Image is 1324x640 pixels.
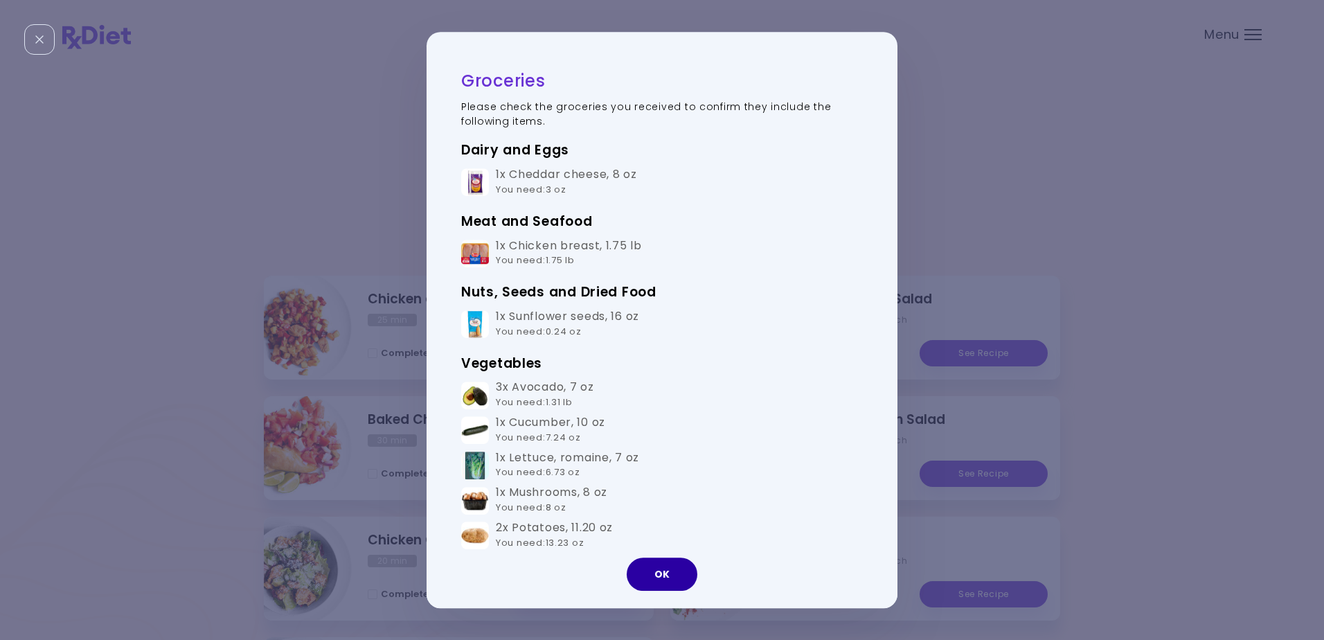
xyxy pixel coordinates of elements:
span: You need : 13.23 oz [496,536,584,549]
div: Close [24,24,55,55]
h3: Dairy and Eggs [461,139,863,161]
span: You need : 7.24 oz [496,431,581,444]
div: 1x Sunflower seeds , 16 oz [496,310,639,339]
span: You need : 1.75 lb [496,254,575,267]
div: 1x Mushrooms , 8 oz [496,486,607,515]
div: 1x Cheddar cheese , 8 oz [496,168,637,197]
h3: Nuts, Seeds and Dried Food [461,281,863,303]
h3: Vegetables [461,353,863,375]
span: You need : 3 oz [496,183,566,196]
span: You need : 6.73 oz [496,466,580,479]
div: 1x Chicken breast , 1.75 lb [496,239,642,269]
div: 2x Potatoes , 11.20 oz [496,521,613,551]
div: 1x Cucumber , 10 oz [496,416,605,445]
span: You need : 1.31 lb [496,395,573,409]
p: Please check the groceries you received to confirm they include the following items. [461,100,863,129]
h3: Meat and Seafood [461,211,863,233]
div: 3x Avocado , 7 oz [496,381,594,411]
button: OK [627,558,697,591]
h2: Groceries [461,70,863,91]
div: 1x Lettuce, romaine , 7 oz [496,451,639,481]
span: You need : 8 oz [496,501,566,514]
span: You need : 0.24 oz [496,325,582,338]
